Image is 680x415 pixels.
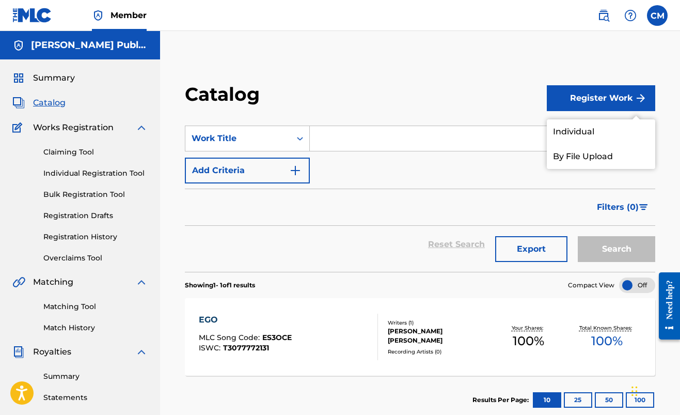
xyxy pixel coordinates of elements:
a: EGOMLC Song Code:ES3OCEISWC:T3077772131Writers (1)[PERSON_NAME] [PERSON_NAME]Recording Artists (0... [185,298,655,376]
img: expand [135,121,148,134]
iframe: Resource Center [651,264,680,349]
button: 10 [533,392,561,408]
span: 100 % [513,332,544,350]
span: MLC Song Code : [199,333,262,342]
p: Total Known Shares: [579,324,635,332]
span: 100 % [591,332,623,350]
span: Filters ( 0 ) [597,201,639,213]
img: Matching [12,276,25,288]
button: Add Criteria [185,158,310,183]
p: Your Shares: [512,324,546,332]
button: Filters (0) [591,194,655,220]
span: Catalog [33,97,66,109]
p: Showing 1 - 1 of 1 results [185,281,255,290]
p: Results Per Page: [472,395,531,405]
span: Works Registration [33,121,114,134]
span: Royalties [33,346,71,358]
img: expand [135,276,148,288]
iframe: Chat Widget [628,365,680,415]
a: Summary [43,371,148,382]
a: Individual Registration Tool [43,168,148,179]
a: Claiming Tool [43,147,148,158]
a: Overclaims Tool [43,253,148,264]
span: Compact View [568,281,614,290]
span: Summary [33,72,75,84]
span: ISWC : [199,343,223,352]
span: Member [110,9,147,21]
img: filter [639,204,648,210]
h2: Catalog [185,83,265,106]
a: Matching Tool [43,301,148,312]
div: Writers ( 1 ) [388,319,489,327]
button: 25 [564,392,592,408]
div: User Menu [647,5,668,26]
div: Help [620,5,641,26]
a: Registration History [43,232,148,242]
div: Recording Artists ( 0 ) [388,348,489,356]
img: Works Registration [12,121,26,134]
a: By File Upload [547,144,655,169]
img: Royalties [12,346,25,358]
form: Search Form [185,126,655,272]
img: Catalog [12,97,25,109]
div: EGO [199,314,292,326]
a: Statements [43,392,148,403]
button: 100 [626,392,654,408]
div: Drag [631,376,638,407]
div: [PERSON_NAME] [PERSON_NAME] [388,327,489,345]
img: 9d2ae6d4665cec9f34b9.svg [289,164,302,177]
div: Work Title [192,132,284,145]
span: ES3OCE [262,333,292,342]
a: Individual [547,119,655,144]
img: Accounts [12,39,25,52]
span: T3077772131 [223,343,269,352]
a: Public Search [593,5,614,26]
img: search [597,9,610,22]
a: CatalogCatalog [12,97,66,109]
img: f7272a7cc735f4ea7f67.svg [635,92,647,104]
button: Export [495,236,567,262]
a: Registration Drafts [43,210,148,221]
img: Top Rightsholder [92,9,104,22]
button: 50 [595,392,623,408]
img: Summary [12,72,25,84]
h5: Chris Mack Publishing [31,39,148,51]
button: Register Work [547,85,655,111]
a: SummarySummary [12,72,75,84]
a: Bulk Registration Tool [43,189,148,200]
img: help [624,9,637,22]
img: MLC Logo [12,8,52,23]
span: Matching [33,276,73,288]
a: Match History [43,322,148,333]
img: expand [135,346,148,358]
